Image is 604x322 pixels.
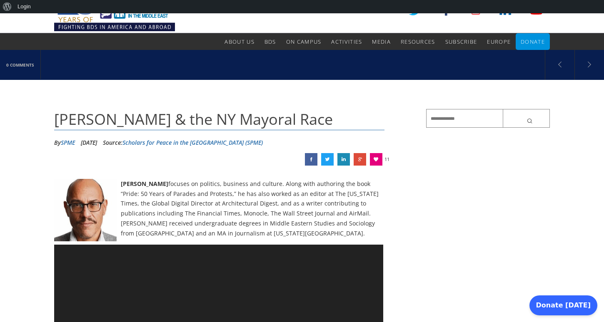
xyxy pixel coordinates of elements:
[401,33,435,50] a: Resources
[225,33,254,50] a: About Us
[372,33,391,50] a: Media
[521,38,545,45] span: Donate
[286,38,322,45] span: On Campus
[103,136,263,149] div: Source:
[445,33,477,50] a: Subscribe
[305,153,317,166] a: Zohran Mamdani & the NY Mayoral Race
[331,33,362,50] a: Activities
[54,136,75,149] li: By
[521,33,545,50] a: Donate
[372,38,391,45] span: Media
[265,33,276,50] a: BDS
[445,38,477,45] span: Subscribe
[337,153,350,166] a: Zohran Mamdani & the NY Mayoral Race
[331,38,362,45] span: Activities
[401,38,435,45] span: Resources
[54,179,384,238] p: focuses on politics, business and culture. Along with authoring the book “Pride: 50 Years of Para...
[122,139,263,146] a: Scholars for Peace in the [GEOGRAPHIC_DATA] (SPME)
[61,139,75,146] a: SPME
[225,38,254,45] span: About Us
[384,153,389,166] span: 11
[54,109,333,129] span: [PERSON_NAME] & the NY Mayoral Race
[81,136,97,149] li: [DATE]
[286,33,322,50] a: On Campus
[354,153,366,166] a: Zohran Mamdani & the NY Mayoral Race
[265,38,276,45] span: BDS
[121,180,168,188] strong: [PERSON_NAME]
[487,38,511,45] span: Europe
[321,153,334,166] a: Zohran Mamdani & the NY Mayoral Race
[487,33,511,50] a: Europe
